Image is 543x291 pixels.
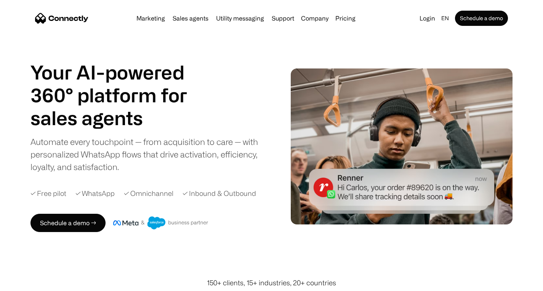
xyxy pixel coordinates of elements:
div: ✓ Omnichannel [124,188,173,199]
div: ✓ WhatsApp [75,188,115,199]
h1: Your AI-powered 360° platform for [30,61,206,107]
a: Sales agents [170,15,211,21]
div: Automate every touchpoint — from acquisition to care — with personalized WhatsApp flows that driv... [30,135,269,173]
a: Schedule a demo [455,11,508,26]
img: Meta and Salesforce business partner badge. [113,216,208,229]
div: carousel [30,107,206,129]
a: Login [416,13,438,24]
div: 1 of 4 [30,107,206,129]
a: Schedule a demo → [30,214,106,232]
a: Support [269,15,297,21]
a: Utility messaging [213,15,267,21]
aside: Language selected: English [8,277,46,288]
ul: Language list [15,278,46,288]
div: 150+ clients, 15+ industries, 20+ countries [207,278,336,288]
a: Marketing [133,15,168,21]
div: ✓ Inbound & Outbound [183,188,256,199]
a: Pricing [332,15,359,21]
div: ✓ Free pilot [30,188,66,199]
div: Company [301,13,328,24]
a: home [35,13,88,24]
div: en [438,13,453,24]
div: en [441,13,449,24]
div: Company [299,13,331,24]
h1: sales agents [30,107,206,129]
